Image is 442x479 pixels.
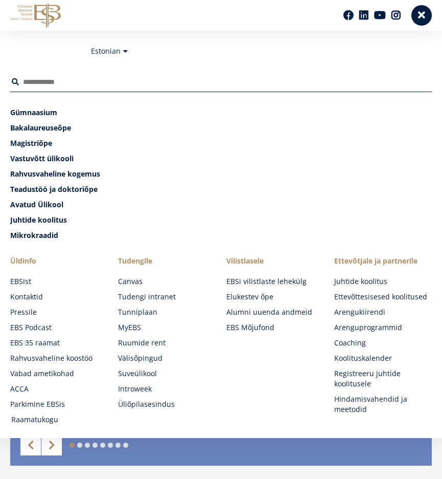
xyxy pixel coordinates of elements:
[69,443,75,448] a: 1
[10,215,67,225] span: Juhtide koolitus
[334,256,432,266] span: Ettevõtjale ja partnerile
[334,322,432,333] a: Arenguprogrammid
[10,107,432,118] a: Gümnaasium
[10,154,432,164] a: Vastuvõtt ülikooli
[10,322,108,333] a: EBS Podcast
[118,353,216,363] a: Välisõpingud
[10,138,52,148] span: Magistriõpe
[334,307,432,317] a: Arengukiirendi
[10,169,432,179] a: Rahvusvaheline kogemus
[334,276,432,287] a: Juhtide koolitus
[226,256,324,266] span: Vilistlasele
[118,292,216,302] a: Tudengi intranet
[118,322,216,333] a: MyEBS
[391,10,401,20] a: Instagram
[10,200,432,210] a: Avatud Ülikool
[100,443,105,448] a: 5
[10,384,108,394] a: ACCA
[334,394,432,415] a: Hindamisvahendid ja meetodid
[85,443,90,448] a: 3
[359,10,369,20] a: Linkedin
[118,307,216,317] a: Tunniplaan
[10,215,432,225] a: Juhtide koolitus
[334,353,432,363] a: Koolituskalender
[10,230,432,241] a: Mikrokraadid
[123,443,128,448] a: 8
[10,256,108,266] span: Üldinfo
[11,415,109,425] a: Raamatukogu
[10,276,108,287] a: EBSist
[10,230,58,240] span: Mikrokraadid
[10,184,98,194] span: Teadustöö ja doktoriõpe
[118,276,216,287] a: Canvas
[10,184,432,194] a: Teadustöö ja doktoriõpe
[10,154,74,163] span: Vastuvõtt ülikooli
[10,292,108,302] a: Kontaktid
[10,123,71,133] span: Bakalaureuseõpe
[10,138,432,148] a: Magistriõpe
[334,368,432,389] a: Registreeru juhtide koolitusele
[10,338,108,348] a: EBS 35 raamat
[374,10,386,20] a: Youtube
[334,292,432,302] a: Ettevõttesisesed koolitused
[77,443,82,448] a: 2
[10,368,108,379] a: Vabad ametikohad
[20,435,41,455] a: Previous
[118,368,216,379] a: Suveülikool
[118,384,216,394] a: Introweek
[226,276,324,287] a: EBSi vilistlaste lehekülg
[334,338,432,348] a: Coaching
[92,443,98,448] a: 4
[226,322,324,333] a: EBS Mõjufond
[10,123,432,133] a: Bakalaureuseõpe
[108,443,113,448] a: 6
[118,256,216,266] a: Tudengile
[118,399,216,409] a: Üliõpilasesindus
[118,338,216,348] a: Ruumide rent
[10,169,100,179] span: Rahvusvaheline kogemus
[115,443,121,448] a: 7
[10,399,108,409] a: Parkimine EBSis
[41,435,62,455] a: Next
[343,10,354,20] a: Facebook
[10,307,108,317] a: Pressile
[226,292,324,302] a: Elukestev õpe
[10,200,63,209] span: Avatud Ülikool
[226,307,324,317] a: Alumni uuenda andmeid
[10,107,57,117] span: Gümnaasium
[10,353,108,363] a: Rahvusvaheline koostöö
